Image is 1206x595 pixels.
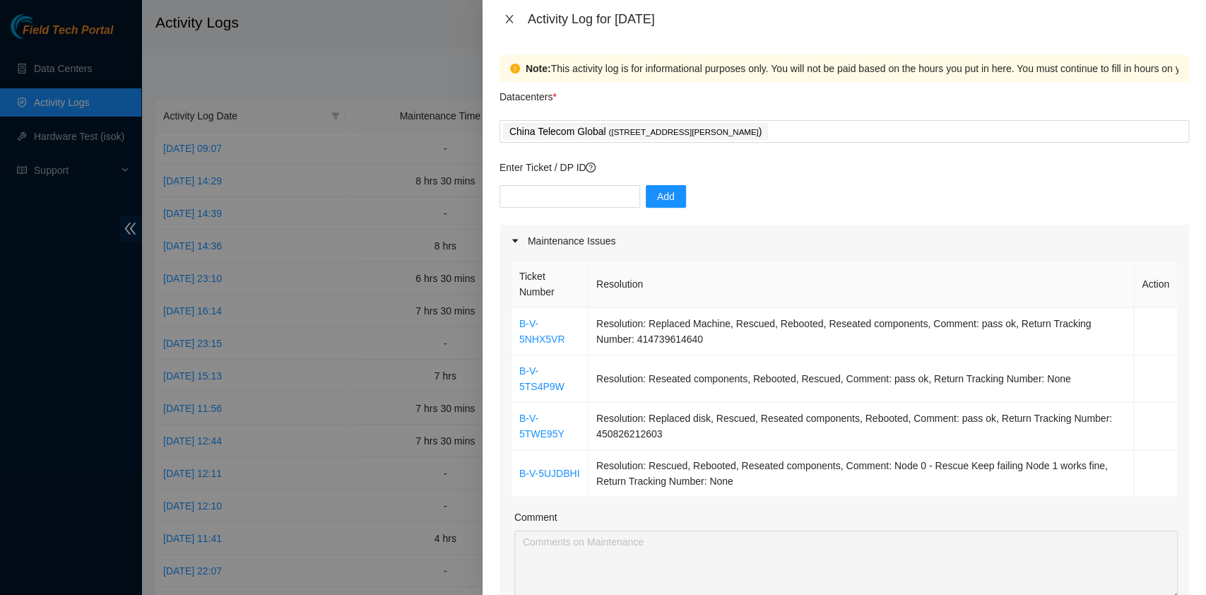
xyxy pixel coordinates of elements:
[589,450,1134,497] td: Resolution: Rescued, Rebooted, Reseated components, Comment: Node 0 - Rescue Keep failing Node 1 ...
[589,355,1134,403] td: Resolution: Reseated components, Rebooted, Rescued, Comment: pass ok, Return Tracking Number: None
[1134,261,1178,308] th: Action
[504,13,515,25] span: close
[509,124,762,140] p: China Telecom Global )
[512,261,589,308] th: Ticket Number
[589,261,1134,308] th: Resolution
[528,11,1189,27] div: Activity Log for [DATE]
[499,82,557,105] p: Datacenters
[586,163,596,172] span: question-circle
[589,308,1134,355] td: Resolution: Replaced Machine, Rescued, Rebooted, Reseated components, Comment: pass ok, Return Tr...
[519,318,565,345] a: B-V-5NHX5VR
[514,509,557,525] label: Comment
[519,468,580,479] a: B-V-5UJDBHI
[499,225,1189,257] div: Maintenance Issues
[499,160,1189,175] p: Enter Ticket / DP ID
[499,13,519,26] button: Close
[608,128,758,136] span: ( [STREET_ADDRESS][PERSON_NAME]
[646,185,686,208] button: Add
[589,403,1134,450] td: Resolution: Replaced disk, Rescued, Reseated components, Rebooted, Comment: pass ok, Return Track...
[526,61,551,76] strong: Note:
[510,64,520,73] span: exclamation-circle
[511,237,519,245] span: caret-right
[519,365,564,392] a: B-V-5TS4P9W
[519,413,564,440] a: B-V-5TWE95Y
[657,189,675,204] span: Add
